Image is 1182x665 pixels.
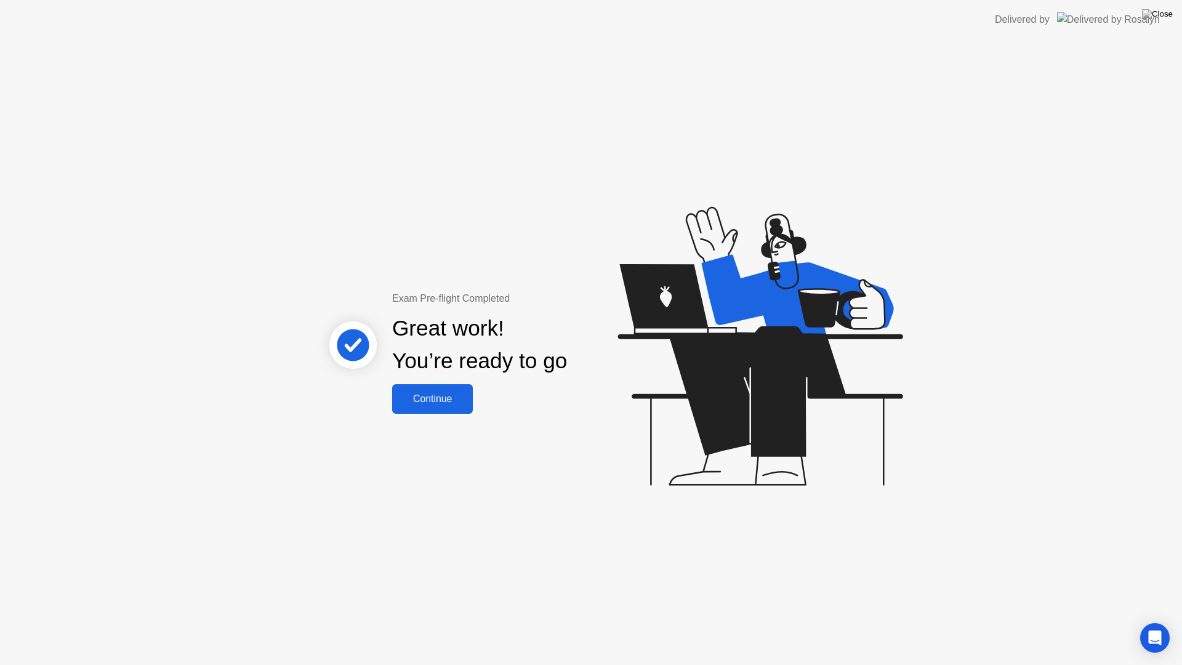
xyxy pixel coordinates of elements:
div: Exam Pre-flight Completed [392,291,646,306]
button: Continue [392,384,473,414]
div: Delivered by [995,12,1050,27]
div: Great work! You’re ready to go [392,312,567,377]
img: Delivered by Rosalyn [1057,12,1160,26]
div: Open Intercom Messenger [1140,623,1170,653]
img: Close [1142,9,1173,19]
div: Continue [396,393,469,405]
